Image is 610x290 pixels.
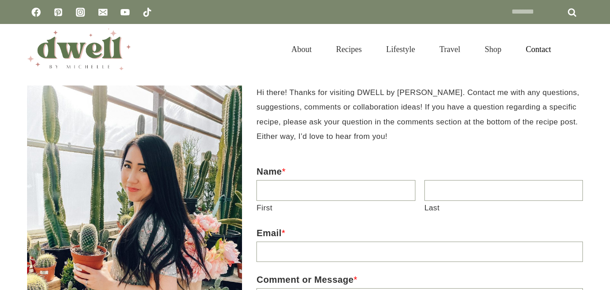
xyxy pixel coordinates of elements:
[427,33,472,65] a: Travel
[279,33,324,65] a: About
[116,3,134,21] a: YouTube
[472,33,513,65] a: Shop
[256,201,415,215] label: First
[256,224,583,242] label: Email
[256,163,583,180] label: Name
[324,33,374,65] a: Recipes
[514,33,563,65] a: Contact
[27,3,45,21] a: Facebook
[568,42,583,57] button: View Search Form
[27,29,131,70] img: DWELL by michelle
[256,271,583,288] label: Comment or Message
[49,3,67,21] a: Pinterest
[374,33,427,65] a: Lifestyle
[279,33,563,65] nav: Primary Navigation
[71,3,89,21] a: Instagram
[138,3,156,21] a: TikTok
[424,201,583,215] label: Last
[256,86,583,144] p: Hi there! Thanks for visiting DWELL by [PERSON_NAME]. Contact me with any questions, suggestions,...
[94,3,112,21] a: Email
